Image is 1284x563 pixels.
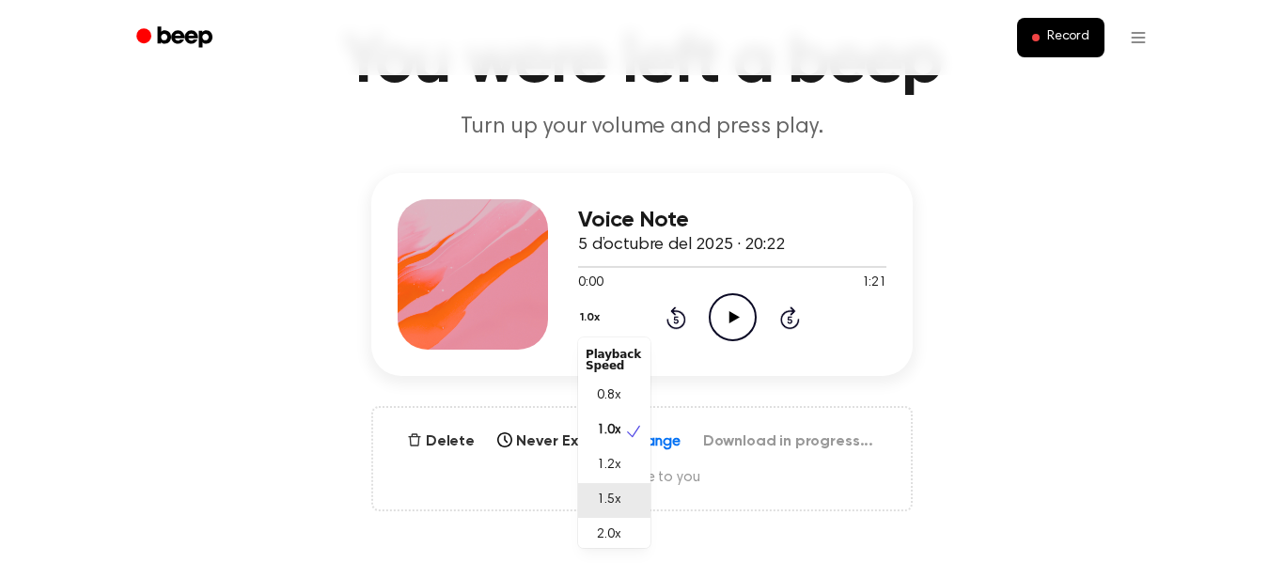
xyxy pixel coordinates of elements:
div: Playback Speed [578,341,650,379]
div: 1.0x [578,337,650,548]
span: 2.0x [597,525,620,545]
span: 0.8x [597,386,620,406]
span: 1.5x [597,491,620,510]
span: 1.2x [597,456,620,476]
button: 1.0x [578,302,606,334]
span: 1.0x [597,421,620,441]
